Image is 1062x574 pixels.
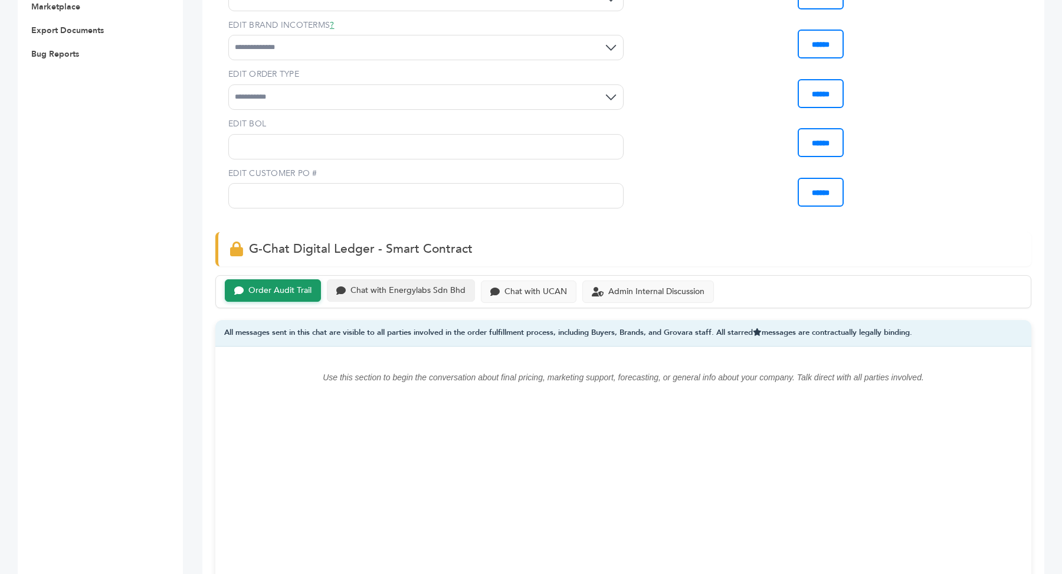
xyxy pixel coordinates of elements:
[239,370,1008,384] p: Use this section to begin the conversation about final pricing, marketing support, forecasting, o...
[228,118,624,130] label: EDIT BOL
[248,286,312,296] div: Order Audit Trail
[330,19,334,31] a: ?
[504,287,567,297] div: Chat with UCAN
[608,287,704,297] div: Admin Internal Discussion
[31,1,80,12] a: Marketplace
[228,69,624,80] label: EDIT ORDER TYPE
[350,286,466,296] div: Chat with Energylabs Sdn Bhd
[31,48,79,60] a: Bug Reports
[249,240,473,257] span: G-Chat Digital Ledger - Smart Contract
[215,320,1031,347] div: All messages sent in this chat are visible to all parties involved in the order fulfillment proce...
[31,25,104,36] a: Export Documents
[228,168,624,180] label: EDIT CUSTOMER PO #
[228,19,624,31] label: EDIT BRAND INCOTERMS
